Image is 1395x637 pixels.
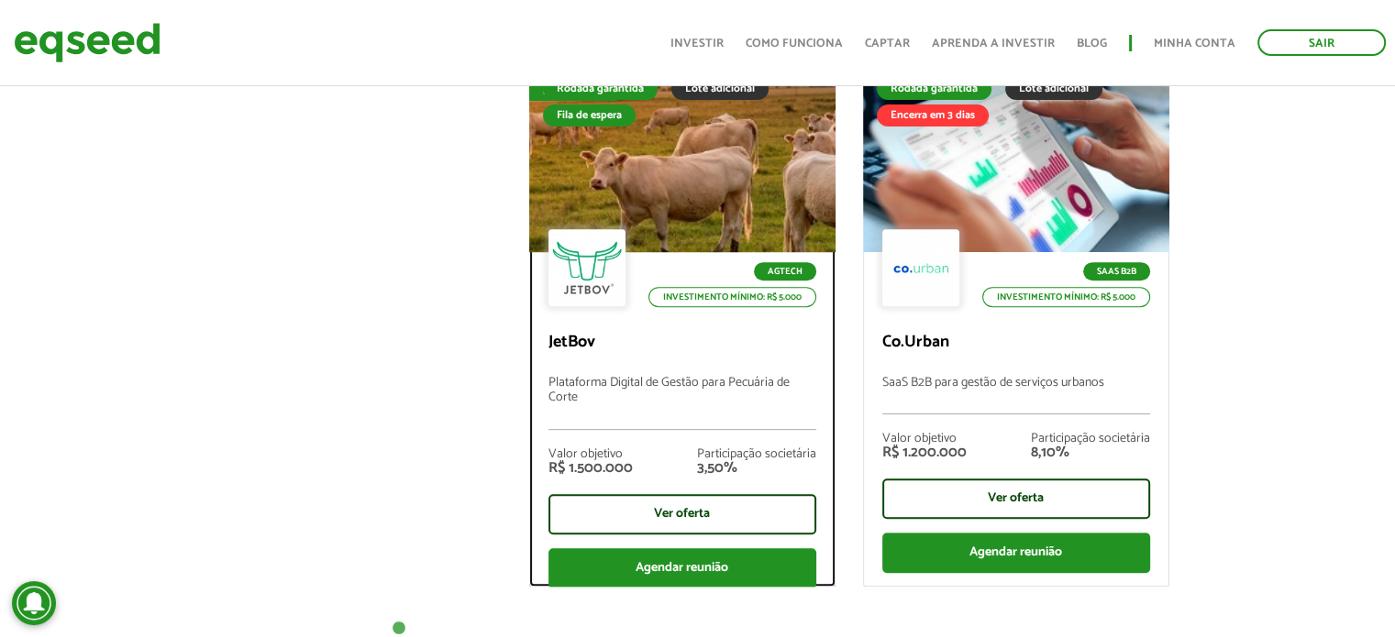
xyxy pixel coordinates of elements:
div: Ver oferta [882,478,1150,519]
div: Ver oferta [548,494,816,534]
img: EqSeed [14,18,161,67]
div: Valor objetivo [882,433,967,445]
p: Investimento mínimo: R$ 5.000 [982,287,1150,307]
div: Lote adicional [671,78,769,100]
a: Aprenda a investir [932,38,1055,49]
p: JetBov [548,333,816,353]
div: 8,10% [1031,445,1150,460]
div: Lote adicional [1005,78,1102,100]
div: Agendar reunião [548,548,816,588]
a: Como funciona [746,38,843,49]
div: Rodada garantida [543,78,658,100]
div: R$ 1.200.000 [882,445,967,460]
p: Plataforma Digital de Gestão para Pecuária de Corte [548,376,816,430]
a: Fila de espera Rodada garantida Lote adicional Fila de espera Agtech Investimento mínimo: R$ 5.00... [529,64,836,587]
div: Fila de espera [529,82,624,101]
a: Sair [1257,29,1386,56]
div: Fila de espera [543,104,636,126]
a: Blog [1077,38,1107,49]
a: Investir [670,38,724,49]
p: Co.Urban [882,333,1150,353]
a: Rodada garantida Lote adicional Encerra em 3 dias SaaS B2B Investimento mínimo: R$ 5.000 Co.Urban... [863,64,1169,587]
p: Agtech [754,262,816,280]
div: Participação societária [1031,433,1150,445]
div: R$ 1.500.000 [548,461,633,476]
div: Encerra em 3 dias [877,104,989,126]
a: Captar [865,38,910,49]
div: Rodada garantida [877,78,991,100]
p: SaaS B2B para gestão de serviços urbanos [882,376,1150,415]
div: Valor objetivo [548,448,633,461]
div: Participação societária [697,448,816,461]
p: Investimento mínimo: R$ 5.000 [648,287,816,307]
div: 3,50% [697,461,816,476]
div: Agendar reunião [882,533,1150,573]
p: SaaS B2B [1083,262,1150,280]
a: Minha conta [1154,38,1235,49]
